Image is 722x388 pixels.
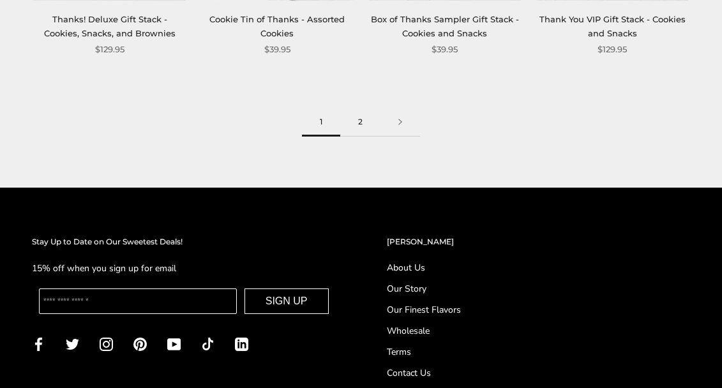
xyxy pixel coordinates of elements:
[133,336,147,351] a: Pinterest
[387,282,691,295] a: Our Story
[371,14,519,38] a: Box of Thanks Sampler Gift Stack - Cookies and Snacks
[387,261,691,274] a: About Us
[95,43,124,56] span: $129.95
[32,336,45,351] a: Facebook
[44,14,176,38] a: Thanks! Deluxe Gift Stack - Cookies, Snacks, and Brownies
[264,43,290,56] span: $39.95
[201,336,214,351] a: TikTok
[39,288,237,314] input: Enter your email
[32,261,336,276] p: 15% off when you sign up for email
[209,14,345,38] a: Cookie Tin of Thanks - Assorted Cookies
[244,288,329,314] button: SIGN UP
[387,366,691,380] a: Contact Us
[302,108,340,137] span: 1
[387,303,691,317] a: Our Finest Flavors
[539,14,686,38] a: Thank You VIP Gift Stack - Cookies and Snacks
[167,336,181,351] a: YouTube
[32,235,336,248] h2: Stay Up to Date on Our Sweetest Deals!
[340,108,380,137] a: 2
[387,324,691,338] a: Wholesale
[387,345,691,359] a: Terms
[235,336,248,351] a: LinkedIn
[100,336,113,351] a: Instagram
[66,336,79,351] a: Twitter
[380,108,420,137] a: Next page
[598,43,627,56] span: $129.95
[387,235,691,248] h2: [PERSON_NAME]
[432,43,458,56] span: $39.95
